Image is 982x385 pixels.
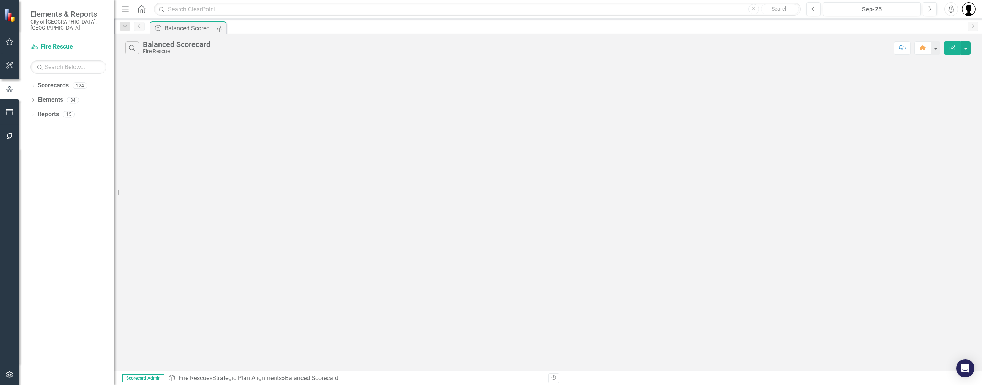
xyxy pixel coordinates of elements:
div: 34 [67,97,79,103]
input: Search Below... [30,60,106,74]
div: Open Intercom Messenger [956,359,974,377]
a: Scorecards [38,81,69,90]
a: Fire Rescue [179,374,209,382]
small: City of [GEOGRAPHIC_DATA], [GEOGRAPHIC_DATA] [30,19,106,31]
div: Balanced Scorecard [164,24,215,33]
div: 124 [73,82,87,89]
button: Sep-25 [823,2,921,16]
div: 15 [63,111,75,118]
a: Reports [38,110,59,119]
button: Search [761,4,799,14]
div: Fire Rescue [143,49,210,54]
a: Elements [38,96,63,104]
div: Balanced Scorecard [143,40,210,49]
span: Search [772,6,788,12]
a: Fire Rescue [30,43,106,51]
span: Scorecard Admin [122,374,164,382]
img: ClearPoint Strategy [4,8,17,22]
input: Search ClearPoint... [154,3,800,16]
div: Balanced Scorecard [285,374,338,382]
div: » » [168,374,542,383]
div: Sep-25 [825,5,919,14]
img: Marco De Medici [962,2,976,16]
a: Strategic Plan Alignments [212,374,282,382]
span: Elements & Reports [30,9,106,19]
